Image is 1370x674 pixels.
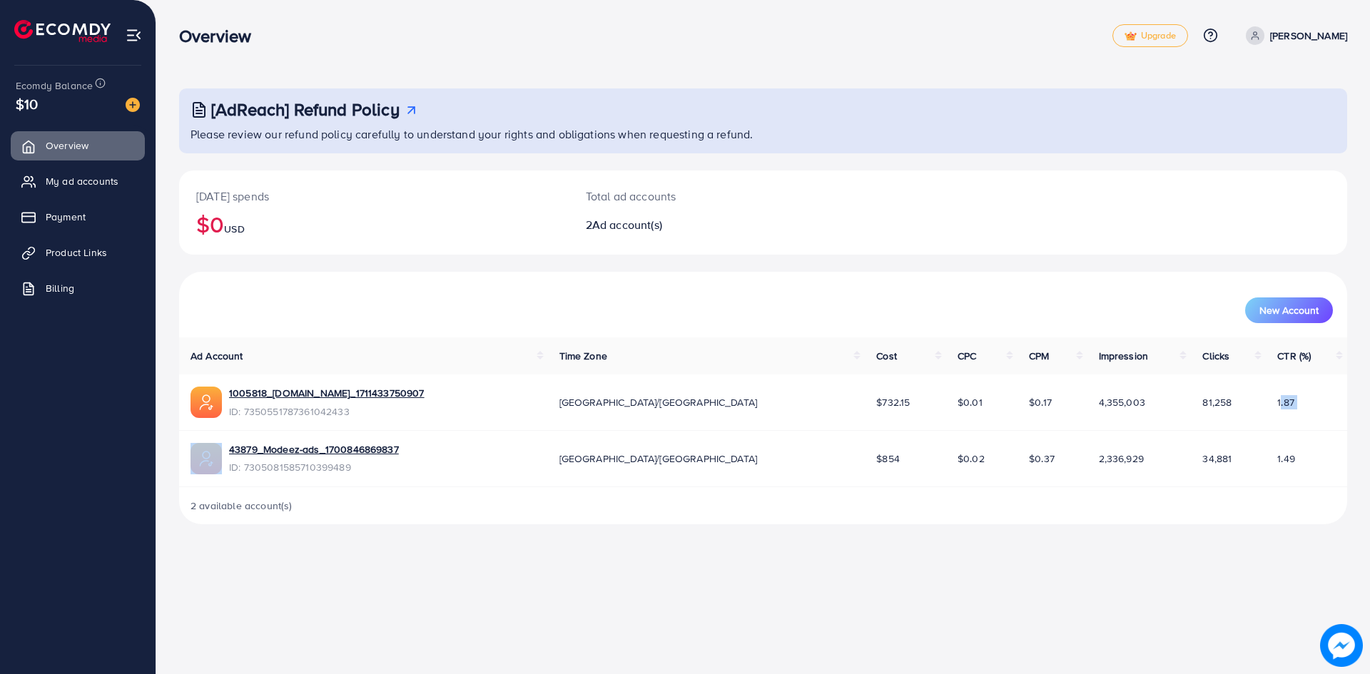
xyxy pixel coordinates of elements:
span: $732.15 [876,395,910,409]
p: Total ad accounts [586,188,843,205]
span: $0.01 [958,395,983,409]
h3: [AdReach] Refund Policy [211,99,400,120]
p: [PERSON_NAME] [1270,27,1347,44]
span: Impression [1099,349,1149,363]
span: 34,881 [1202,451,1232,466]
span: CTR (%) [1277,349,1311,363]
a: tickUpgrade [1112,24,1188,47]
span: 2,336,929 [1099,451,1144,466]
span: Clicks [1202,349,1229,363]
a: Payment [11,203,145,231]
a: 43879_Modeez-ads_1700846869837 [229,442,399,456]
a: My ad accounts [11,167,145,195]
span: 4,355,003 [1099,395,1145,409]
span: Cost [876,349,897,363]
img: logo [14,20,111,42]
img: image [1321,625,1362,666]
img: image [126,98,140,112]
span: Ad account(s) [592,217,662,233]
h2: 2 [586,218,843,232]
span: $0.37 [1029,451,1055,466]
span: Upgrade [1125,31,1176,41]
span: Payment [46,210,86,224]
img: ic-ads-acc.e4c84228.svg [191,387,222,418]
img: menu [126,27,142,44]
span: USD [224,222,244,236]
span: 1.87 [1277,395,1294,409]
p: [DATE] spends [196,188,552,205]
h3: Overview [179,26,263,46]
span: New Account [1259,305,1319,315]
span: Ecomdy Balance [16,78,93,93]
span: ID: 7350551787361042433 [229,404,425,419]
a: Overview [11,131,145,160]
span: Ad Account [191,349,243,363]
span: CPM [1029,349,1049,363]
span: $0.02 [958,451,985,466]
span: $854 [876,451,900,466]
h2: $0 [196,210,552,238]
span: 81,258 [1202,395,1232,409]
a: Product Links [11,238,145,267]
span: [GEOGRAPHIC_DATA]/[GEOGRAPHIC_DATA] [559,395,758,409]
a: Billing [11,274,145,302]
img: ic-ads-acc.e4c84228.svg [191,443,222,474]
span: My ad accounts [46,174,118,188]
span: 2 available account(s) [191,499,293,513]
span: $0.17 [1029,395,1052,409]
span: Billing [46,281,74,295]
span: CPC [958,349,976,363]
span: $10 [16,93,38,114]
button: New Account [1245,297,1333,323]
a: 1005818_[DOMAIN_NAME]_1711433750907 [229,386,425,400]
p: Please review our refund policy carefully to understand your rights and obligations when requesti... [191,126,1339,143]
span: ID: 7305081585710399489 [229,460,399,474]
a: [PERSON_NAME] [1240,26,1347,45]
span: Time Zone [559,349,607,363]
span: Overview [46,138,88,153]
span: [GEOGRAPHIC_DATA]/[GEOGRAPHIC_DATA] [559,451,758,466]
span: Product Links [46,245,107,260]
span: 1.49 [1277,451,1295,466]
img: tick [1125,31,1137,41]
